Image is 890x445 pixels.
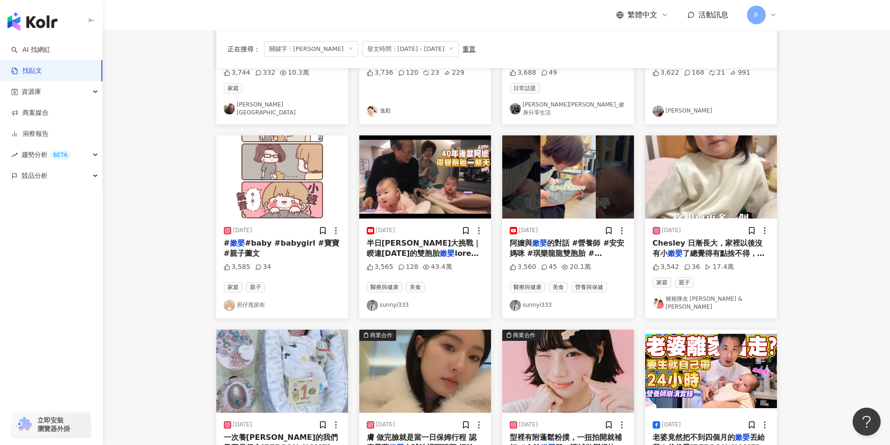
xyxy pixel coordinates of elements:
div: 重置 [463,45,476,53]
a: KOL Avatar[PERSON_NAME] [GEOGRAPHIC_DATA] [224,101,341,117]
div: 49 [541,68,557,78]
img: post-image [216,135,348,219]
img: KOL Avatar [224,300,235,311]
img: post-image [645,330,777,413]
div: 3,565 [367,262,393,272]
img: post-image [359,330,491,413]
div: 34 [255,262,271,272]
div: 3,736 [367,68,393,78]
span: 繁體中文 [627,10,657,20]
a: KOL Avatar邪仔甩尿布 [224,300,341,311]
img: KOL Avatar [510,300,521,311]
a: 找貼文 [11,66,42,76]
span: 親子 [246,282,265,292]
span: 老婆竟然把不到四個月的 [653,433,735,442]
span: 資源庫 [21,81,41,102]
span: 關鍵字：[PERSON_NAME] [264,41,358,57]
span: # [224,239,230,247]
span: 競品分析 [21,165,48,186]
a: KOL Avatarsunnyi333 [367,300,484,311]
span: 親子 [675,277,694,288]
span: 的對話 #營養師 #安安媽咪 #琪樂龍龍雙胞胎 #[PERSON_NAME]sunny營養師 [510,239,625,279]
span: 家庭 [224,282,242,292]
span: #baby #babygirl #寶寶 #親子圖文 [224,239,339,258]
div: 20.1萬 [562,262,591,272]
div: post-image商業合作 [502,330,634,413]
a: searchAI 找網紅 [11,45,50,55]
span: 半日[PERSON_NAME]大挑戰｜睽違[DATE]的雙胞胎 [367,239,481,258]
div: BETA [50,150,71,160]
img: logo [7,12,57,31]
div: 229 [444,68,464,78]
div: 商業合作 [370,331,392,340]
img: KOL Avatar [224,103,235,114]
div: [DATE] [519,421,538,429]
a: KOL Avatar豬豬隊友 [PERSON_NAME] & [PERSON_NAME] [653,295,769,311]
span: 正在搜尋 ： [228,45,260,53]
span: 阿嬤與 [510,239,532,247]
div: 43.4萬 [423,262,452,272]
span: 了總覺得有點捨不得，偶爾會覺得要不要 [653,249,765,268]
div: 36 [684,262,700,272]
a: KOL Avatar[PERSON_NAME][PERSON_NAME]_健身分享生活 [510,101,627,117]
div: [DATE] [662,421,681,429]
div: 23 [423,68,439,78]
span: 醫療與健康 [510,282,545,292]
div: post-image商業合作 [359,330,491,413]
img: post-image [502,135,634,219]
mark: 嫩嬰 [440,249,455,258]
img: post-image [645,135,777,219]
div: 332 [255,68,276,78]
img: post-image [359,135,491,219]
span: P [754,10,758,20]
img: chrome extension [15,417,33,432]
span: 立即安裝 瀏覽器外掛 [37,416,70,433]
a: 商案媒合 [11,108,49,118]
img: KOL Avatar [510,103,521,114]
div: 3,744 [224,68,250,78]
mark: 嫩嬰 [668,249,683,258]
a: 洞察報告 [11,129,49,139]
a: KOL Avatarsunnyi333 [510,300,627,311]
div: [DATE] [233,421,252,429]
span: rise [11,152,18,158]
span: 活動訊息 [698,10,728,19]
div: [DATE] [376,226,395,234]
span: 日常話題 [510,83,540,93]
img: KOL Avatar [367,106,378,117]
div: 3,688 [510,68,536,78]
img: KOL Avatar [653,297,664,309]
div: 3,542 [653,262,679,272]
span: 家庭 [653,277,671,288]
div: [DATE] [662,226,681,234]
div: 128 [398,262,419,272]
div: 17.4萬 [705,262,733,272]
div: [DATE] [519,226,538,234]
div: 商業合作 [513,331,535,340]
a: chrome extension立即安裝 瀏覽器外掛 [12,412,91,437]
img: KOL Avatar [367,300,378,311]
div: 10.3萬 [280,68,309,78]
div: 3,585 [224,262,250,272]
img: post-image [216,330,348,413]
mark: 嫩嬰 [532,239,547,247]
div: 991 [730,68,750,78]
mark: 嫩嬰 [735,433,750,442]
div: 120 [398,68,419,78]
div: [DATE] [376,421,395,429]
span: 醫療與健康 [367,282,402,292]
span: 趨勢分析 [21,144,71,165]
a: KOL Avatar逸歡 [367,106,484,117]
div: 45 [541,262,557,272]
img: KOL Avatar [653,106,664,117]
div: 168 [684,68,705,78]
a: KOL Avatar[PERSON_NAME] [653,106,769,117]
mark: 嫩嬰 [230,239,245,247]
div: 21 [709,68,725,78]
